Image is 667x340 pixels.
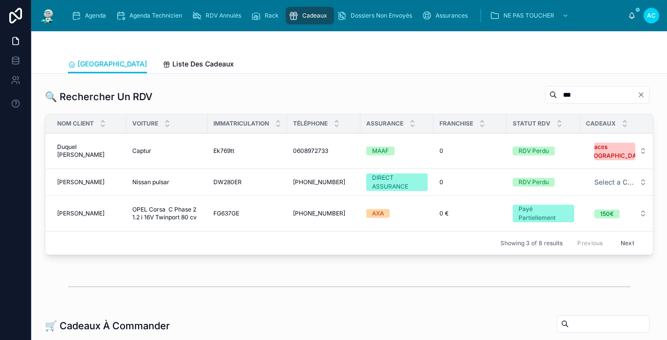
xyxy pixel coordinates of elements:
span: AC [647,12,656,20]
a: Select Button [586,137,655,165]
span: FG637GE [213,210,239,217]
a: RDV Perdu [513,147,574,155]
span: 0 [439,147,443,155]
span: Cadeaux [302,12,327,20]
div: DIRECT ASSURANCE [372,173,422,191]
a: Rack [248,7,286,24]
span: Ek769tt [213,147,234,155]
a: AXA [366,209,428,218]
a: DIRECT ASSURANCE [366,173,428,191]
a: Assurances [419,7,475,24]
span: Agenda [85,12,106,20]
a: Select Button [586,173,655,191]
a: Agenda [68,7,113,24]
a: Agenda Technicien [113,7,189,24]
div: scrollable content [64,5,628,26]
span: 0 € [439,210,449,217]
a: [PHONE_NUMBER] [293,178,354,186]
a: 0608972733 [293,147,354,155]
span: Rack [265,12,279,20]
a: [PERSON_NAME] [57,210,121,217]
span: Voiture [132,120,158,127]
img: App logo [39,8,57,23]
a: [PHONE_NUMBER] [293,210,354,217]
span: Dossiers Non Envoyés [351,12,412,20]
a: 0 € [439,210,501,217]
span: Captur [132,147,151,155]
button: Select Button [586,173,655,191]
span: Select a Cadeau [594,177,635,187]
span: Téléphone [293,120,328,127]
a: Ek769tt [213,147,281,155]
span: DW280ER [213,178,242,186]
button: Clear [637,91,649,99]
a: Cadeaux [286,7,334,24]
a: DW280ER [213,178,281,186]
span: Nissan pulsar [132,178,169,186]
a: Duquel [PERSON_NAME] [57,143,121,159]
span: [PERSON_NAME] [57,178,104,186]
a: FG637GE [213,210,281,217]
a: [GEOGRAPHIC_DATA] [68,55,147,74]
span: 0 [439,178,443,186]
a: Payé Partiellement [513,205,574,222]
a: Liste Des Cadeaux [163,55,234,75]
h1: 🛒 Cadeaux À Commander [45,319,170,333]
span: Cadeaux [586,120,616,127]
span: NE PAS TOUCHER [503,12,554,20]
h1: 🔍 Rechercher Un RDV [45,90,152,104]
span: Assurance [366,120,403,127]
button: Select Button [586,205,655,222]
a: Dossiers Non Envoyés [334,7,419,24]
span: Assurances [436,12,468,20]
button: Next [614,235,641,251]
button: Select Button [586,138,655,164]
span: Statut RDV [513,120,550,127]
span: [PERSON_NAME] [57,210,104,217]
a: Captur [132,147,202,155]
div: 2 Places [GEOGRAPHIC_DATA] [584,143,646,160]
a: Select Button [586,204,655,223]
div: MAAF [372,147,389,155]
a: RDV Perdu [513,178,574,187]
a: RDV Annulés [189,7,248,24]
a: [PERSON_NAME] [57,178,121,186]
a: 0 [439,178,501,186]
span: RDV Annulés [206,12,241,20]
div: RDV Perdu [519,178,549,187]
span: Liste Des Cadeaux [172,59,234,69]
a: NE PAS TOUCHER [487,7,574,24]
span: [GEOGRAPHIC_DATA] [78,59,147,69]
div: RDV Perdu [519,147,549,155]
span: [PHONE_NUMBER] [293,210,345,217]
span: Agenda Technicien [129,12,182,20]
span: 0608972733 [293,147,328,155]
span: Franchise [439,120,473,127]
div: Payé Partiellement [519,205,568,222]
a: 0 [439,147,501,155]
a: MAAF [366,147,428,155]
a: OPEL Corsa C Phase 2 1.2 i 16V Twinport 80 cv [132,206,202,221]
a: Nissan pulsar [132,178,202,186]
span: Showing 3 of 8 results [500,239,563,247]
span: Immatriculation [213,120,269,127]
span: [PHONE_NUMBER] [293,178,345,186]
div: AXA [372,209,384,218]
div: 150€ [600,210,614,218]
span: Nom Client [57,120,94,127]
